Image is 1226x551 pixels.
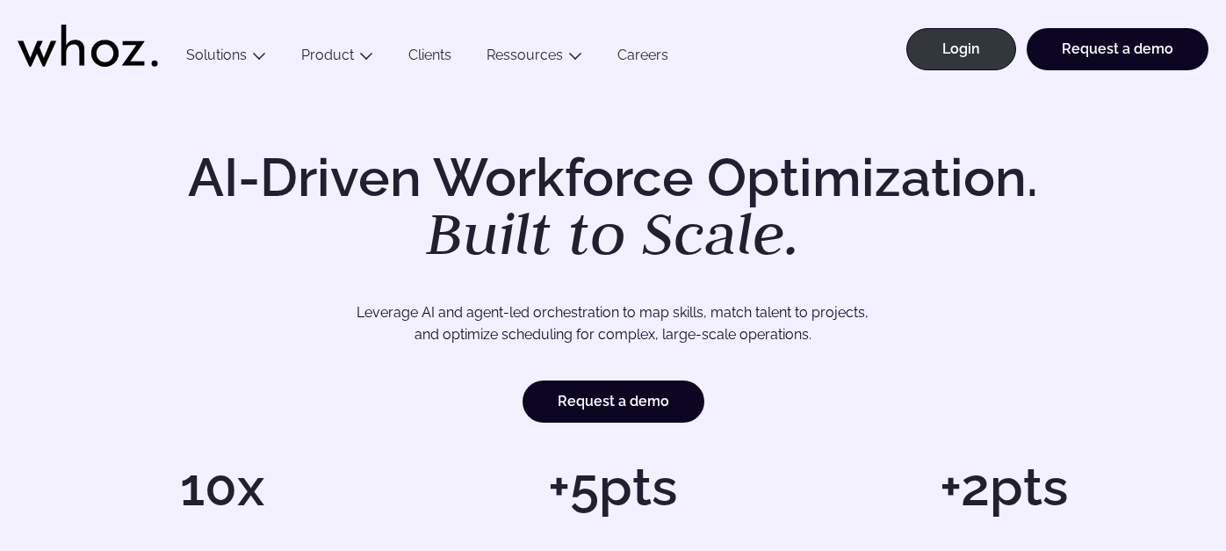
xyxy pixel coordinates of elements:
[301,47,354,63] a: Product
[426,194,800,272] em: Built to Scale.
[1027,28,1208,70] a: Request a demo
[35,460,408,513] h1: 10x
[391,47,469,70] a: Clients
[426,460,799,513] h1: +5pts
[600,47,686,70] a: Careers
[523,381,704,423] a: Request a demo
[93,301,1133,346] p: Leverage AI and agent-led orchestration to map skills, match talent to projects, and optimize sch...
[487,47,563,63] a: Ressources
[906,28,1016,70] a: Login
[818,460,1191,513] h1: +2pts
[469,47,600,70] button: Ressources
[163,151,1063,264] h1: AI-Driven Workforce Optimization.
[284,47,391,70] button: Product
[169,47,284,70] button: Solutions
